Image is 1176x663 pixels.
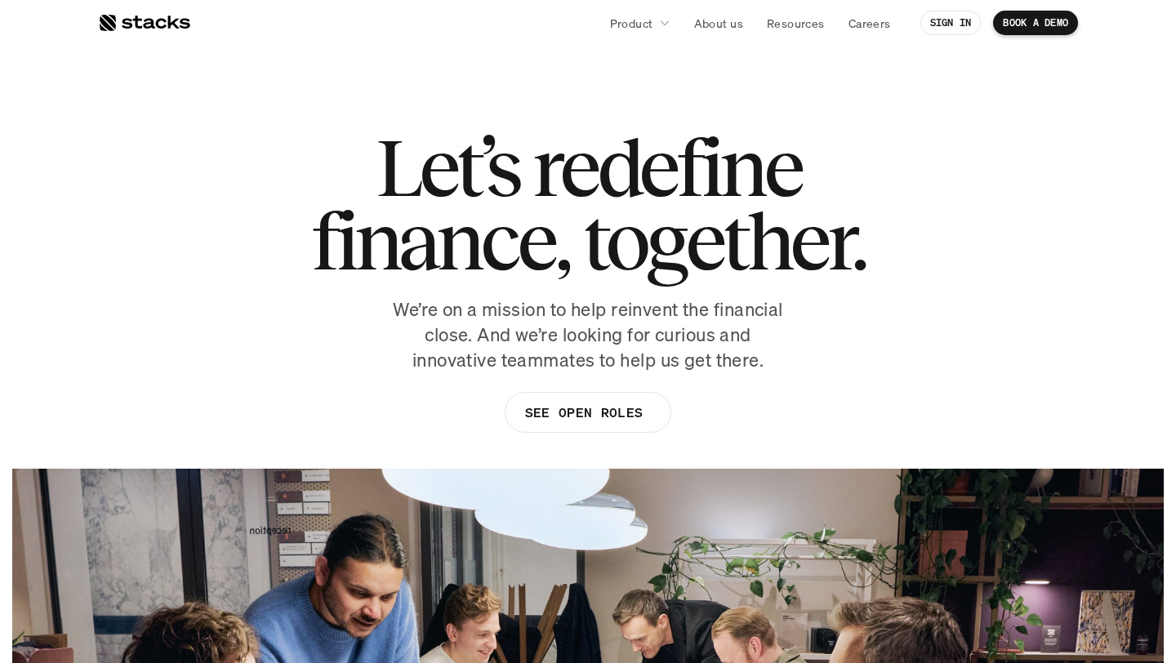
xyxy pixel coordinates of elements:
p: Product [610,15,653,32]
a: Careers [839,8,901,38]
a: About us [684,8,753,38]
p: We’re on a mission to help reinvent the financial close. And we’re looking for curious and innova... [384,297,792,372]
a: Resources [757,8,835,38]
p: SEE OPEN ROLES [525,401,643,425]
p: Resources [767,15,825,32]
p: About us [694,15,743,32]
a: SEE OPEN ROLES [505,392,671,433]
a: BOOK A DEMO [993,11,1078,35]
h1: Let’s redefine finance, together. [311,131,865,278]
p: SIGN IN [930,17,972,29]
p: Careers [849,15,891,32]
p: BOOK A DEMO [1003,17,1068,29]
a: SIGN IN [920,11,982,35]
